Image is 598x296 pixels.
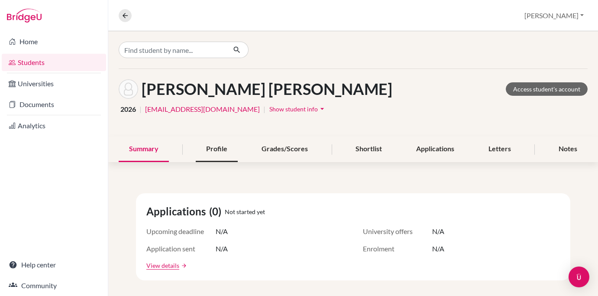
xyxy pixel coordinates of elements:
span: Applications [146,204,209,219]
input: Find student by name... [119,42,226,58]
a: Universities [2,75,106,92]
span: Application sent [146,244,216,254]
div: Applications [406,137,465,162]
span: Show student info [269,105,318,113]
span: 2026 [120,104,136,114]
span: University offers [363,226,432,237]
div: Letters [478,137,521,162]
a: Community [2,277,106,294]
a: Students [2,54,106,71]
span: Enrolment [363,244,432,254]
span: N/A [432,226,444,237]
a: [EMAIL_ADDRESS][DOMAIN_NAME] [145,104,260,114]
button: [PERSON_NAME] [520,7,588,24]
a: arrow_forward [179,263,187,269]
a: Access student's account [506,82,588,96]
span: (0) [209,204,225,219]
span: Upcoming deadline [146,226,216,237]
span: N/A [432,244,444,254]
div: Grades/Scores [251,137,318,162]
span: N/A [216,244,228,254]
a: Documents [2,96,106,113]
span: | [139,104,142,114]
img: Bridge-U [7,9,42,23]
div: Notes [548,137,588,162]
div: Shortlist [345,137,392,162]
span: N/A [216,226,228,237]
img: Joao FONSECA DA SILVA's avatar [119,79,138,99]
span: | [263,104,265,114]
a: View details [146,261,179,270]
span: Not started yet [225,207,265,216]
div: Open Intercom Messenger [569,267,589,287]
h1: [PERSON_NAME] [PERSON_NAME] [142,80,392,98]
a: Analytics [2,117,106,134]
div: Summary [119,137,169,162]
div: Profile [196,137,238,162]
i: arrow_drop_down [318,104,326,113]
button: Show student infoarrow_drop_down [269,102,327,116]
a: Help center [2,256,106,273]
a: Home [2,33,106,50]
